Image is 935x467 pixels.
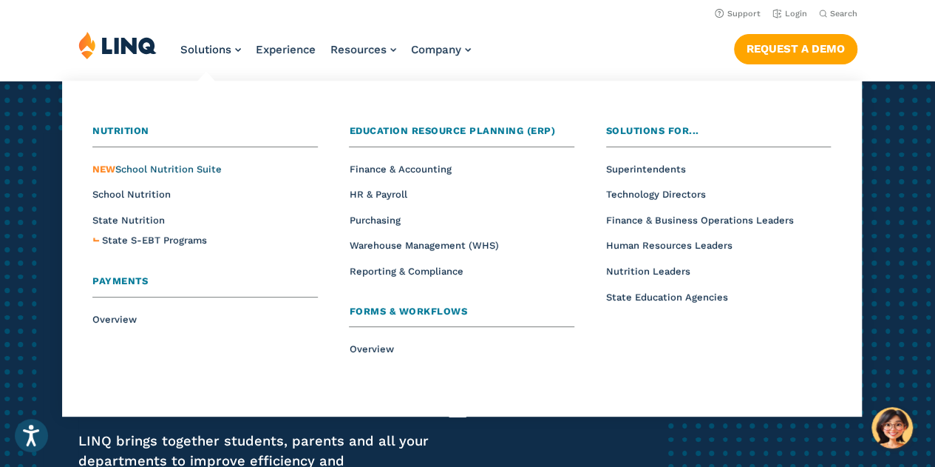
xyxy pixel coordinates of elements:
a: NEWSchool Nutrition Suite [92,164,222,175]
span: Search [830,9,857,19]
a: Education Resource Planning (ERP) [349,124,574,147]
span: Nutrition [92,125,149,136]
a: Overview [92,314,137,325]
span: Solutions for... [606,125,699,136]
a: Request a Demo [734,34,857,64]
a: Superintendents [606,164,686,175]
a: Warehouse Management (WHS) [349,240,498,251]
span: Solutions [180,43,231,56]
a: State Nutrition [92,215,165,226]
a: Payments [92,274,318,298]
a: Company [411,43,471,56]
a: Solutions [180,43,241,56]
button: Hello, have a question? Let’s chat. [871,407,913,448]
a: Support [715,9,761,19]
a: State S-EBT Programs [102,233,207,249]
span: Payments [92,275,148,286]
button: Open Search Bar [819,8,857,19]
img: LINQ | K‑12 Software [78,31,157,59]
a: HR & Payroll [349,189,407,200]
a: Login [772,9,807,19]
a: Experience [256,43,316,56]
span: Forms & Workflows [349,306,467,317]
a: Reporting & Compliance [349,266,463,277]
a: Nutrition Leaders [606,266,690,277]
a: State Education Agencies [606,292,728,303]
span: School Nutrition Suite [92,164,222,175]
span: State S-EBT Programs [102,235,207,246]
span: Company [411,43,461,56]
span: Education Resource Planning (ERP) [349,125,555,136]
a: School Nutrition [92,189,171,200]
a: Human Resources Leaders [606,240,732,251]
span: NEW [92,164,115,175]
span: Resources [330,43,387,56]
a: Nutrition [92,124,318,147]
a: Finance & Business Operations Leaders [606,215,794,226]
a: Forms & Workflows [349,304,574,328]
a: Finance & Accounting [349,164,451,175]
a: Solutions for... [606,124,832,147]
a: Technology Directors [606,189,706,200]
a: Purchasing [349,215,400,226]
nav: Primary Navigation [180,31,471,80]
nav: Button Navigation [734,31,857,64]
a: Resources [330,43,396,56]
a: Overview [349,343,393,355]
